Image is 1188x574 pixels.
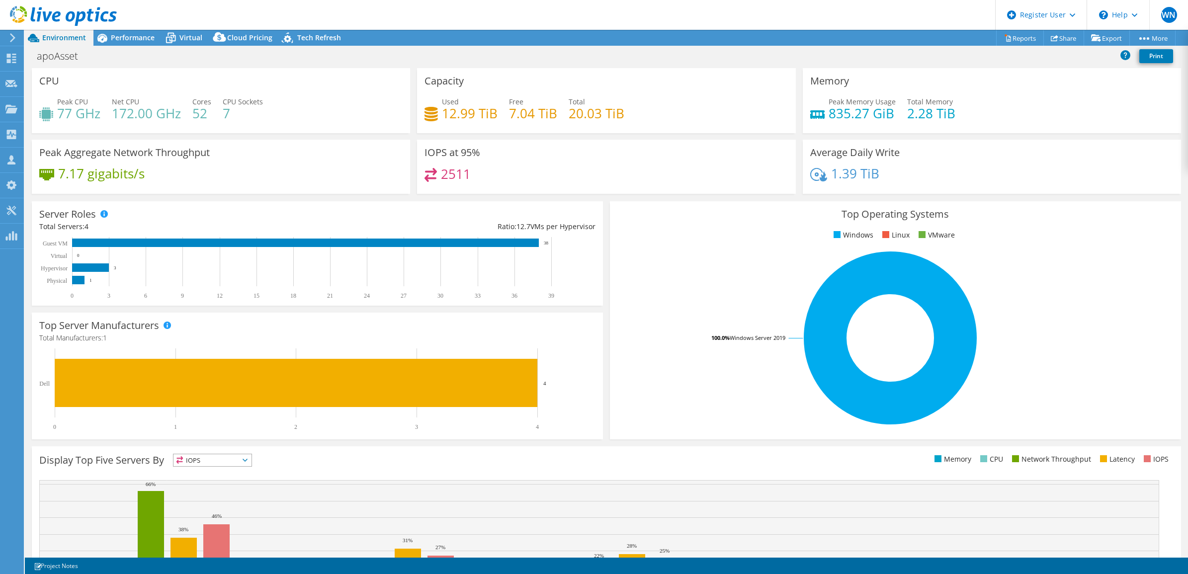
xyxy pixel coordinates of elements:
[403,537,413,543] text: 31%
[730,334,785,341] tspan: Windows Server 2019
[442,97,459,106] span: Used
[516,222,530,231] span: 12.7
[42,33,86,42] span: Environment
[85,222,88,231] span: 4
[1098,454,1135,465] li: Latency
[27,560,85,572] a: Project Notes
[907,108,955,119] h4: 2.28 TiB
[71,292,74,299] text: 0
[907,97,953,106] span: Total Memory
[217,292,223,299] text: 12
[543,380,546,386] text: 4
[475,292,481,299] text: 33
[1099,10,1108,19] svg: \n
[144,292,147,299] text: 6
[212,513,222,519] text: 46%
[1043,30,1084,46] a: Share
[544,241,549,246] text: 38
[536,423,539,430] text: 4
[57,97,88,106] span: Peak CPU
[294,423,297,430] text: 2
[509,97,523,106] span: Free
[173,454,252,466] span: IOPS
[916,230,955,241] li: VMware
[829,97,896,106] span: Peak Memory Usage
[43,240,68,247] text: Guest VM
[831,230,873,241] li: Windows
[39,221,317,232] div: Total Servers:
[39,147,210,158] h3: Peak Aggregate Network Throughput
[569,97,585,106] span: Total
[548,292,554,299] text: 39
[569,108,624,119] h4: 20.03 TiB
[290,292,296,299] text: 18
[627,543,637,549] text: 28%
[424,76,464,86] h3: Capacity
[223,108,263,119] h4: 7
[58,168,145,179] h4: 7.17 gigabits/s
[660,548,670,554] text: 25%
[880,230,910,241] li: Linux
[39,209,96,220] h3: Server Roles
[1129,30,1176,46] a: More
[932,454,971,465] li: Memory
[831,168,879,179] h4: 1.39 TiB
[327,292,333,299] text: 21
[810,76,849,86] h3: Memory
[415,423,418,430] text: 3
[435,544,445,550] text: 27%
[192,108,211,119] h4: 52
[32,51,93,62] h1: apoAsset
[364,292,370,299] text: 24
[442,108,498,119] h4: 12.99 TiB
[41,265,68,272] text: Hypervisor
[111,33,155,42] span: Performance
[51,252,68,259] text: Virtual
[424,147,480,158] h3: IOPS at 95%
[39,332,595,343] h4: Total Manufacturers:
[174,423,177,430] text: 1
[1141,454,1169,465] li: IOPS
[114,265,116,270] text: 3
[179,33,202,42] span: Virtual
[103,333,107,342] span: 1
[401,292,407,299] text: 27
[810,147,900,158] h3: Average Daily Write
[107,292,110,299] text: 3
[39,320,159,331] h3: Top Server Manufacturers
[511,292,517,299] text: 36
[47,277,67,284] text: Physical
[829,108,896,119] h4: 835.27 GiB
[223,97,263,106] span: CPU Sockets
[1084,30,1130,46] a: Export
[509,108,557,119] h4: 7.04 TiB
[39,380,50,387] text: Dell
[978,454,1003,465] li: CPU
[317,221,595,232] div: Ratio: VMs per Hypervisor
[594,553,604,559] text: 22%
[254,292,259,299] text: 15
[77,253,80,258] text: 0
[996,30,1044,46] a: Reports
[112,108,181,119] h4: 172.00 GHz
[297,33,341,42] span: Tech Refresh
[39,76,59,86] h3: CPU
[181,292,184,299] text: 9
[441,168,471,179] h4: 2511
[57,108,100,119] h4: 77 GHz
[89,278,92,283] text: 1
[617,209,1174,220] h3: Top Operating Systems
[1139,49,1173,63] a: Print
[1161,7,1177,23] span: WN
[711,334,730,341] tspan: 100.0%
[227,33,272,42] span: Cloud Pricing
[113,557,123,563] text: 19%
[192,97,211,106] span: Cores
[53,423,56,430] text: 0
[437,292,443,299] text: 30
[146,481,156,487] text: 66%
[1010,454,1091,465] li: Network Throughput
[112,97,139,106] span: Net CPU
[178,526,188,532] text: 38%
